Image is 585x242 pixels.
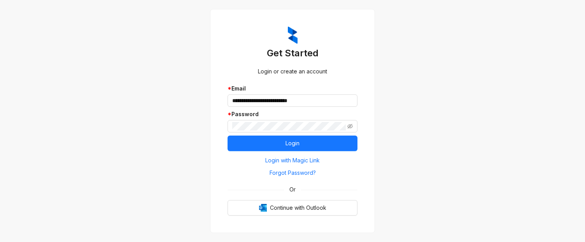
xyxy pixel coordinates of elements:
span: Forgot Password? [270,169,316,177]
span: Or [284,185,301,194]
span: eye-invisible [347,124,353,129]
span: Login with Magic Link [265,156,320,165]
div: Login or create an account [228,67,357,76]
button: Login [228,136,357,151]
div: Password [228,110,357,118]
img: Outlook [259,204,267,212]
div: Email [228,84,357,93]
img: ZumaIcon [288,26,298,44]
span: Login [285,139,300,148]
h3: Get Started [228,47,357,59]
button: Forgot Password? [228,167,357,179]
button: OutlookContinue with Outlook [228,200,357,216]
button: Login with Magic Link [228,154,357,167]
span: Continue with Outlook [270,204,326,212]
